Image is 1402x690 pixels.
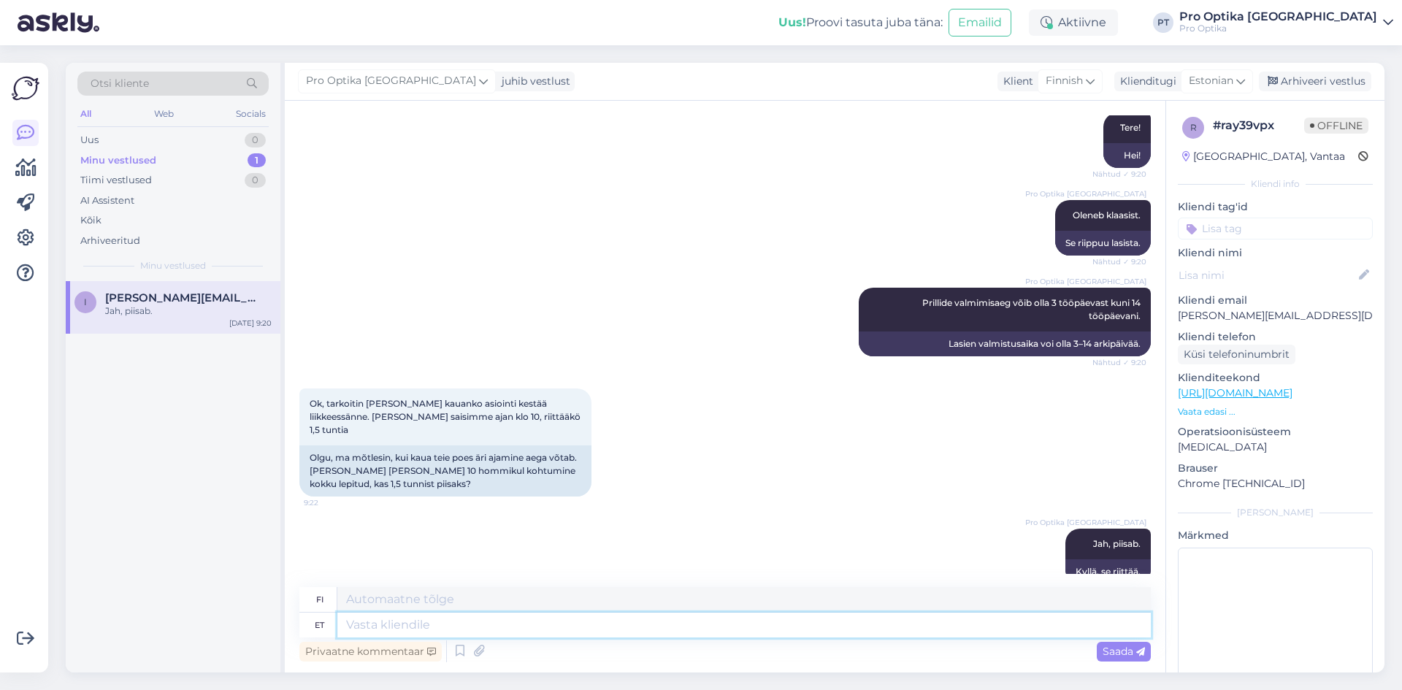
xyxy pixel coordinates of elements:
div: Kyllä, se riittää. [1065,559,1151,584]
input: Lisa tag [1178,218,1373,239]
span: Pro Optika [GEOGRAPHIC_DATA] [1025,276,1146,287]
span: Offline [1304,118,1368,134]
div: All [77,104,94,123]
div: fi [316,587,323,612]
span: Saada [1103,645,1145,658]
div: AI Assistent [80,193,134,208]
div: [PERSON_NAME] [1178,506,1373,519]
img: Askly Logo [12,74,39,102]
div: [DATE] 9:20 [229,318,272,329]
span: irma.takala71@gmail.com [105,291,257,304]
div: Se riippuu lasista. [1055,231,1151,256]
div: Klienditugi [1114,74,1176,89]
div: Socials [233,104,269,123]
div: Uus [80,133,99,147]
p: Klienditeekond [1178,370,1373,386]
span: Jah, piisab. [1093,538,1141,549]
div: Arhiveeri vestlus [1259,72,1371,91]
span: Tere! [1120,122,1141,133]
div: Arhiveeritud [80,234,140,248]
span: Pro Optika [GEOGRAPHIC_DATA] [306,73,476,89]
div: Pro Optika [1179,23,1377,34]
div: Minu vestlused [80,153,156,168]
span: 9:22 [304,497,359,508]
p: Chrome [TECHNICAL_ID] [1178,476,1373,491]
span: Minu vestlused [140,259,206,272]
div: et [315,613,324,637]
span: Oleneb klaasist. [1073,210,1141,221]
div: Lasien valmistusaika voi olla 3–14 arkipäivää. [859,331,1151,356]
span: i [84,296,87,307]
input: Lisa nimi [1179,267,1356,283]
span: Otsi kliente [91,76,149,91]
p: Kliendi email [1178,293,1373,308]
a: [URL][DOMAIN_NAME] [1178,386,1292,399]
p: Kliendi tag'id [1178,199,1373,215]
div: PT [1153,12,1173,33]
span: Pro Optika [GEOGRAPHIC_DATA] [1025,188,1146,199]
p: Märkmed [1178,528,1373,543]
div: Olgu, ma mõtlesin, kui kaua teie poes äri ajamine aega võtab. [PERSON_NAME] [PERSON_NAME] 10 homm... [299,445,591,497]
p: [MEDICAL_DATA] [1178,440,1373,455]
div: Pro Optika [GEOGRAPHIC_DATA] [1179,11,1377,23]
div: Hei! [1103,143,1151,168]
div: Tiimi vestlused [80,173,152,188]
a: Pro Optika [GEOGRAPHIC_DATA]Pro Optika [1179,11,1393,34]
div: Klient [997,74,1033,89]
p: Kliendi nimi [1178,245,1373,261]
span: Finnish [1046,73,1083,89]
div: Kliendi info [1178,177,1373,191]
div: 0 [245,173,266,188]
span: Pro Optika [GEOGRAPHIC_DATA] [1025,517,1146,528]
div: [GEOGRAPHIC_DATA], Vantaa [1182,149,1345,164]
p: Kliendi telefon [1178,329,1373,345]
span: Nähtud ✓ 9:20 [1092,357,1146,368]
div: Kõik [80,213,101,228]
div: juhib vestlust [496,74,570,89]
p: Brauser [1178,461,1373,476]
span: Nähtud ✓ 9:20 [1092,169,1146,180]
span: Estonian [1189,73,1233,89]
div: Aktiivne [1029,9,1118,36]
div: Küsi telefoninumbrit [1178,345,1295,364]
p: Operatsioonisüsteem [1178,424,1373,440]
div: 0 [245,133,266,147]
span: Prillide valmimisaeg võib olla 3 tööpäevast kuni 14 tööpäevani. [922,297,1143,321]
b: Uus! [778,15,806,29]
p: [PERSON_NAME][EMAIL_ADDRESS][DOMAIN_NAME] [1178,308,1373,323]
span: r [1190,122,1197,133]
div: # ray39vpx [1213,117,1304,134]
div: 1 [248,153,266,168]
div: Privaatne kommentaar [299,642,442,662]
span: Ok, tarkoitin [PERSON_NAME] kauanko asiointi kestää liikkeessänne. [PERSON_NAME] saisimme ajan kl... [310,398,583,435]
div: Proovi tasuta juba täna: [778,14,943,31]
div: Jah, piisab. [105,304,272,318]
span: Nähtud ✓ 9:20 [1092,256,1146,267]
div: Web [151,104,177,123]
p: Vaata edasi ... [1178,405,1373,418]
button: Emailid [949,9,1011,37]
